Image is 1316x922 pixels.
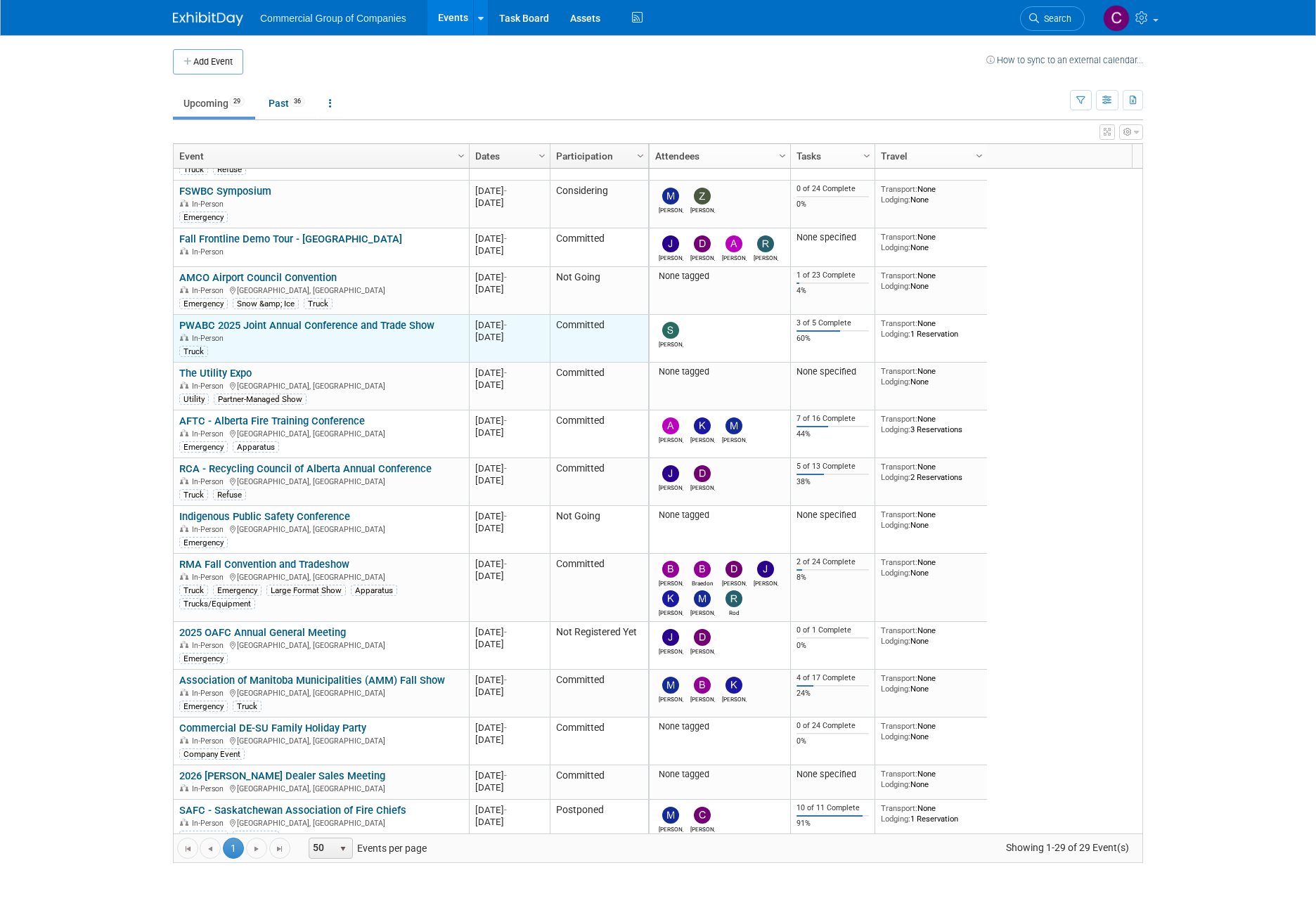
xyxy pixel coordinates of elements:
div: Truck [233,701,262,712]
div: None specified [796,366,870,377]
div: Suzanne LaFrance [659,339,683,348]
span: Lodging: [881,195,910,204]
span: Lodging: [881,329,910,339]
span: In-Person [192,200,228,209]
div: None None [881,769,982,789]
a: Indigenous Public Safety Conference [179,510,350,523]
div: None specified [796,232,870,243]
div: Richard Gale [754,252,778,261]
div: 0% [796,736,870,746]
td: Committed [550,410,648,458]
div: [GEOGRAPHIC_DATA], [GEOGRAPHIC_DATA] [179,639,463,651]
div: 0% [796,641,870,651]
div: None None [881,557,982,578]
span: Column Settings [861,150,872,162]
div: [DATE] [475,804,543,816]
div: 0 of 1 Complete [796,625,870,635]
span: Transport: [881,673,917,683]
span: Lodging: [881,779,910,789]
span: - [504,511,507,521]
span: Transport: [881,232,917,242]
div: 10 of 11 Complete [796,803,870,813]
span: Lodging: [881,568,910,578]
span: In-Person [192,247,228,257]
div: None None [881,366,982,387]
img: In-Person Event [180,819,188,826]
a: Dates [475,144,541,168]
img: Derek MacDonald [694,235,711,252]
img: Zachary Button [694,188,711,204]
div: Jamie Zimmerman [659,252,683,261]
img: Alexander Cafovski [725,235,742,252]
div: 8% [796,573,870,583]
td: Not Going [550,506,648,554]
div: Jason Fast [754,578,778,587]
div: None 1 Reservation [881,318,982,339]
a: Attendees [655,144,781,168]
div: Partner-Managed Show [214,394,307,405]
a: Search [1020,6,1085,31]
div: David West [690,482,715,491]
span: Transport: [881,721,917,731]
a: Upcoming29 [173,90,255,117]
div: [DATE] [475,770,543,781]
span: Transport: [881,509,917,519]
div: Apparatus [233,441,279,453]
div: Truck [179,585,208,596]
div: Emergency [179,441,228,453]
img: Rod Leland [725,590,742,607]
img: Jamie Zimmerman [662,629,679,646]
a: Column Settings [633,144,649,165]
span: Go to the first page [182,843,193,855]
span: Transport: [881,318,917,328]
span: Transport: [881,625,917,635]
div: 0 of 24 Complete [796,721,870,731]
div: 0% [796,200,870,209]
div: Apparatus [351,585,397,596]
div: [GEOGRAPHIC_DATA], [GEOGRAPHIC_DATA] [179,734,463,746]
div: [GEOGRAPHIC_DATA], [GEOGRAPHIC_DATA] [179,817,463,829]
td: Postponed [550,800,648,848]
span: Go to the next page [251,843,262,855]
div: [DATE] [475,319,543,331]
img: In-Person Event [180,689,188,696]
span: In-Person [192,819,228,828]
span: Lodging: [881,281,910,291]
td: Not Registered Yet [550,622,648,670]
div: Refuse [213,489,246,500]
div: None specified [796,509,870,521]
span: - [504,675,507,685]
img: Kris Kaminski [725,677,742,694]
a: Association of Manitoba Municipalities (AMM) Fall Show [179,674,445,687]
div: [DATE] [475,185,543,197]
button: Add Event [173,49,243,74]
span: Lodging: [881,814,910,824]
div: Large Format Show [266,585,346,596]
td: Committed [550,765,648,800]
span: In-Person [192,689,228,698]
div: 24% [796,689,870,699]
a: Column Settings [454,144,470,165]
div: None None [881,184,982,204]
div: Jamie Zimmerman [659,646,683,655]
div: [DATE] [475,570,543,582]
div: Emergency [179,298,228,309]
span: - [504,770,507,781]
td: Committed [550,554,648,622]
a: Event [179,144,460,168]
div: Rod Leland [722,607,747,616]
img: ExhibitDay [173,12,243,26]
div: Kelly Mayhew [659,607,683,616]
span: Lodging: [881,636,910,646]
div: Utility [179,394,209,405]
div: Mike Thomson [659,204,683,214]
td: Committed [550,670,648,718]
img: Mitch Mesenchuk [662,807,679,824]
img: Adam Dingman [662,417,679,434]
span: - [504,272,507,283]
img: Jason Fast [757,561,774,578]
span: Showing 1-29 of 29 Event(s) [993,838,1142,857]
a: Go to the next page [246,838,267,859]
div: Truck [304,298,333,309]
span: In-Person [192,334,228,343]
